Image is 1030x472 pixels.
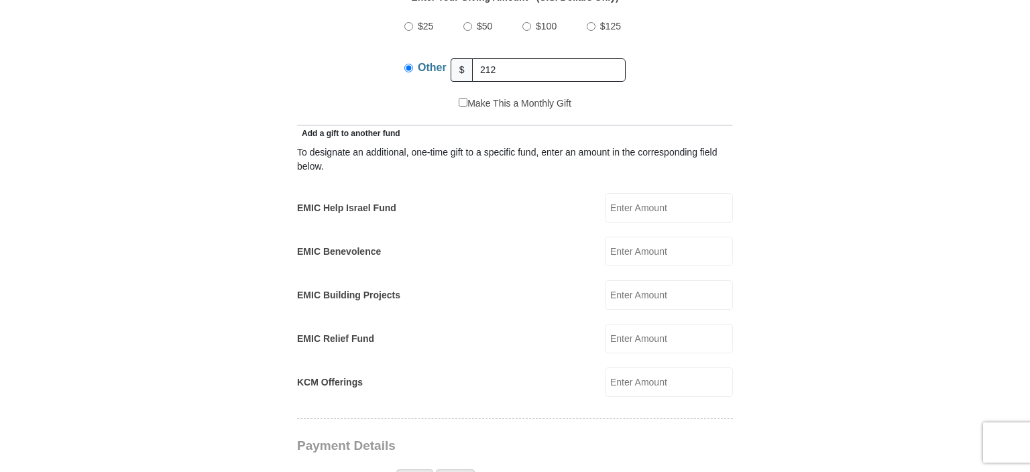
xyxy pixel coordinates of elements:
[297,245,381,259] label: EMIC Benevolence
[605,193,733,223] input: Enter Amount
[605,324,733,353] input: Enter Amount
[459,98,467,107] input: Make This a Monthly Gift
[418,21,433,32] span: $25
[297,201,396,215] label: EMIC Help Israel Fund
[477,21,492,32] span: $50
[297,145,733,174] div: To designate an additional, one-time gift to a specific fund, enter an amount in the correspondin...
[297,375,363,390] label: KCM Offerings
[605,280,733,310] input: Enter Amount
[297,129,400,138] span: Add a gift to another fund
[605,367,733,397] input: Enter Amount
[451,58,473,82] span: $
[605,237,733,266] input: Enter Amount
[536,21,557,32] span: $100
[297,332,374,346] label: EMIC Relief Fund
[472,58,626,82] input: Other Amount
[459,97,571,111] label: Make This a Monthly Gift
[418,62,447,73] span: Other
[297,438,639,454] h3: Payment Details
[600,21,621,32] span: $125
[297,288,400,302] label: EMIC Building Projects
